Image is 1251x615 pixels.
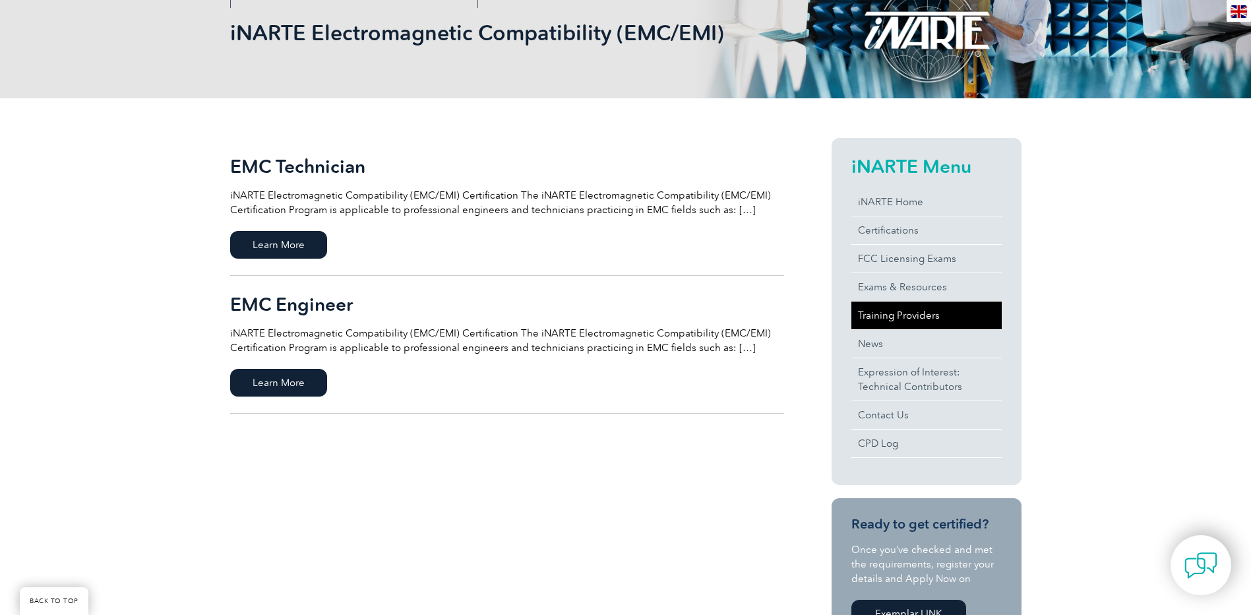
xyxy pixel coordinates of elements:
[851,401,1002,429] a: Contact Us
[851,358,1002,401] a: Expression of Interest:Technical Contributors
[851,302,1002,329] a: Training Providers
[851,156,1002,177] h2: iNARTE Menu
[230,231,327,259] span: Learn More
[230,326,784,355] p: iNARTE Electromagnetic Compatibility (EMC/EMI) Certification The iNARTE Electromagnetic Compatibi...
[851,516,1002,533] h3: Ready to get certified?
[230,138,784,276] a: EMC Technician iNARTE Electromagnetic Compatibility (EMC/EMI) Certification The iNARTE Electromag...
[851,216,1002,244] a: Certifications
[1231,5,1247,18] img: en
[230,276,784,414] a: EMC Engineer iNARTE Electromagnetic Compatibility (EMC/EMI) Certification The iNARTE Electromagne...
[1184,549,1217,582] img: contact-chat.png
[851,188,1002,216] a: iNARTE Home
[20,587,88,615] a: BACK TO TOP
[851,430,1002,457] a: CPD Log
[851,273,1002,301] a: Exams & Resources
[230,20,737,46] h1: iNARTE Electromagnetic Compatibility (EMC/EMI)
[230,156,784,177] h2: EMC Technician
[851,245,1002,273] a: FCC Licensing Exams
[851,542,1002,586] p: Once you’ve checked and met the requirements, register your details and Apply Now on
[230,294,784,315] h2: EMC Engineer
[230,369,327,397] span: Learn More
[230,188,784,217] p: iNARTE Electromagnetic Compatibility (EMC/EMI) Certification The iNARTE Electromagnetic Compatibi...
[851,330,1002,358] a: News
